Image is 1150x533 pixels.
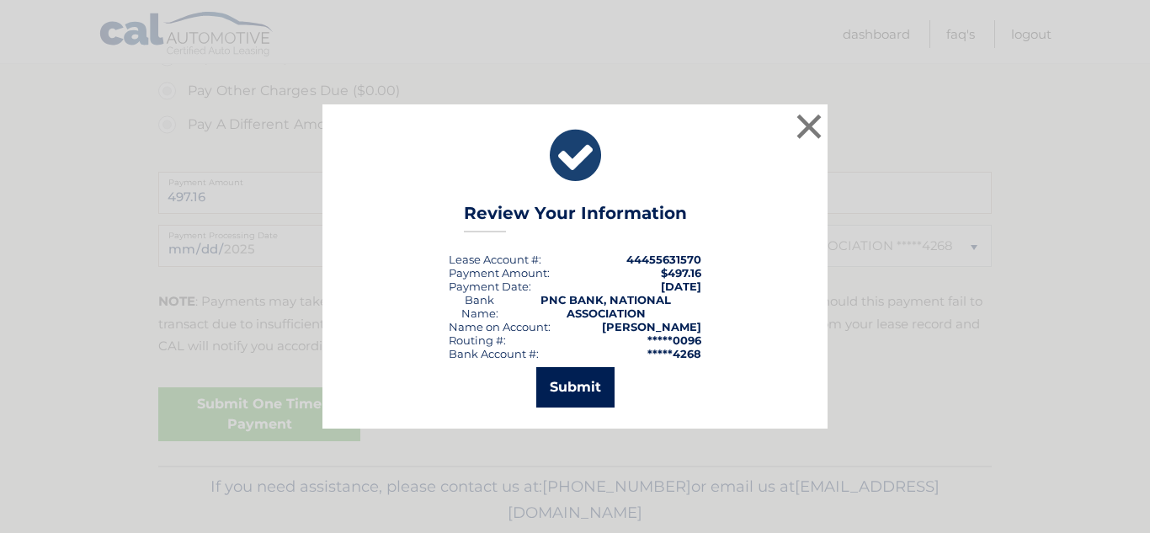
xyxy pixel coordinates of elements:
[626,253,701,266] strong: 44455631570
[536,367,615,408] button: Submit
[449,280,529,293] span: Payment Date
[449,253,541,266] div: Lease Account #:
[449,320,551,333] div: Name on Account:
[661,280,701,293] span: [DATE]
[661,266,701,280] span: $497.16
[602,320,701,333] strong: [PERSON_NAME]
[449,280,531,293] div: :
[449,266,550,280] div: Payment Amount:
[540,293,671,320] strong: PNC BANK, NATIONAL ASSOCIATION
[449,333,506,347] div: Routing #:
[449,293,510,320] div: Bank Name:
[792,109,826,143] button: ×
[464,203,687,232] h3: Review Your Information
[449,347,539,360] div: Bank Account #:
